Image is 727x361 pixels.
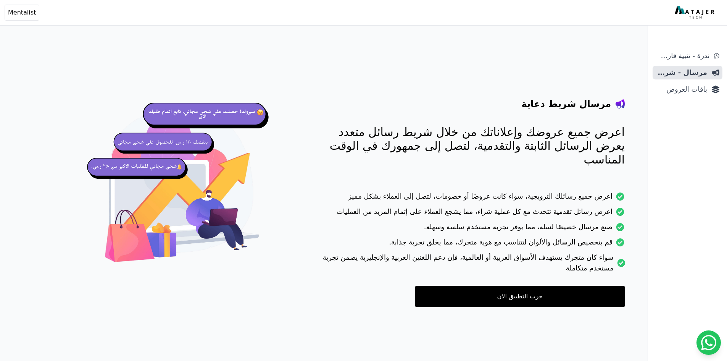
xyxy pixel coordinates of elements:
img: hero [84,92,280,287]
span: مرسال - شريط دعاية [656,67,707,78]
button: Mentalist [5,5,39,21]
li: سواء كان متجرك يستهدف الأسواق العربية أو العالمية، فإن دعم اللغتين العربية والإنجليزية يضمن تجربة... [310,252,625,278]
li: اعرض جميع رسائلك الترويجية، سواء كانت عروضًا أو خصومات، لتصل إلى العملاء بشكل مميز [310,191,625,206]
a: جرب التطبيق الان [415,286,625,307]
li: اعرض رسائل تقدمية تتحدث مع كل عملية شراء، مما يشجع العملاء على إتمام المزيد من العمليات [310,206,625,222]
li: صنع مرسال خصيصًا لسلة، مما يوفر تجربة مستخدم سلسة وسهلة. [310,222,625,237]
span: ندرة - تنبية قارب علي النفاذ [656,50,709,61]
h4: مرسال شريط دعاية [522,98,611,110]
p: اعرض جميع عروضك وإعلاناتك من خلال شريط رسائل متعدد يعرض الرسائل الثابتة والتقدمية، لتصل إلى جمهور... [310,125,625,167]
span: Mentalist [8,8,36,17]
li: قم بتخصيص الرسائل والألوان لتتناسب مع هوية متجرك، مما يخلق تجربة جذابة. [310,237,625,252]
span: باقات العروض [656,84,707,95]
img: MatajerTech Logo [675,6,716,19]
